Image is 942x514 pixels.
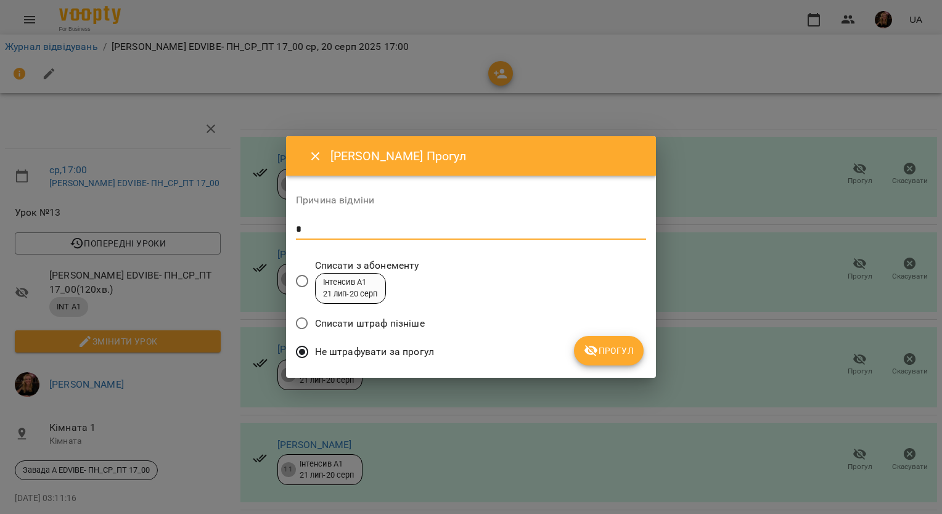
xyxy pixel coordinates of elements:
[315,258,419,273] span: Списати з абонементу
[330,147,641,166] h6: [PERSON_NAME] Прогул
[323,277,378,300] div: Інтенсив А1 21 лип - 20 серп
[296,195,646,205] label: Причина відміни
[574,336,644,365] button: Прогул
[301,142,330,171] button: Close
[315,345,434,359] span: Не штрафувати за прогул
[584,343,634,358] span: Прогул
[315,316,425,331] span: Списати штраф пізніше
